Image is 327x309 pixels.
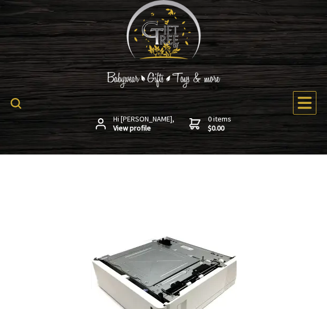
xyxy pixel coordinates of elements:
[208,124,231,133] strong: $0.00
[84,72,244,88] img: Babywear - Gifts - Toys & more
[113,115,174,133] span: Hi [PERSON_NAME],
[11,98,21,109] img: product search
[208,114,231,133] span: 0 items
[189,115,231,133] a: 0 items$0.00
[113,124,174,133] strong: View profile
[96,115,174,133] a: Hi [PERSON_NAME],View profile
